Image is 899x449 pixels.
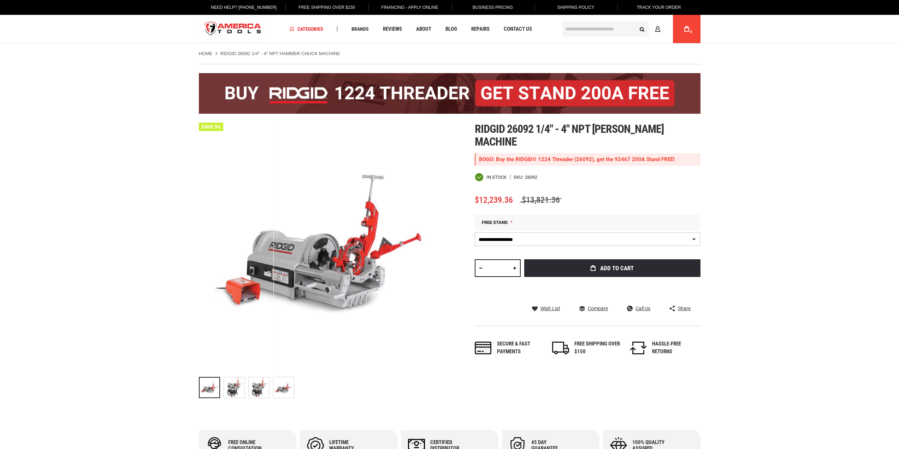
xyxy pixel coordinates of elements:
span: Call Us [635,306,650,311]
span: Shipping Policy [557,5,595,10]
a: Blog [442,24,460,34]
div: FREE SHIPPING OVER $150 [574,340,620,355]
img: BOGO: Buy the RIDGID® 1224 Threader (26092), get the 92467 200A Stand FREE! [199,73,700,114]
a: Categories [286,24,326,34]
span: Brands [351,26,369,31]
span: Wish List [540,306,560,311]
a: Reviews [380,24,405,34]
div: Availability [475,173,507,182]
div: RIDGID 26092 1/4" - 4" NPT HAMMER CHUCK MACHINE [273,373,294,402]
div: RIDGID 26092 1/4" - 4" NPT HAMMER CHUCK MACHINE [199,373,224,402]
span: Contact Us [504,26,532,32]
a: Home [199,51,213,57]
span: Ridgid 26092 1/4" - 4" npt [PERSON_NAME] machine [475,122,664,148]
span: Categories [289,26,323,31]
div: HASSLE-FREE RETURNS [652,340,698,355]
div: RIDGID 26092 1/4" - 4" NPT HAMMER CHUCK MACHINE [224,373,248,402]
a: Wish List [532,305,560,312]
strong: SKU [514,175,525,179]
span: Blog [445,26,457,32]
a: Repairs [468,24,493,34]
button: Search [635,22,649,36]
img: America Tools [199,16,267,42]
div: BOGO: Buy the RIDGID® 1224 Threader (26092), get the 92467 200A Stand FREE! [475,153,700,166]
img: payments [475,342,492,354]
a: Compare [579,305,608,312]
span: Free Stand [482,220,508,225]
span: Share [678,306,691,311]
span: Add to Cart [600,265,634,271]
div: 26092 [525,175,537,179]
img: RIDGID 26092 1/4" - 4" NPT HAMMER CHUCK MACHINE [199,123,450,373]
span: In stock [486,175,507,179]
img: RIDGID 26092 1/4" - 4" NPT HAMMER CHUCK MACHINE [249,377,269,398]
a: Call Us [627,305,650,312]
div: Secure & fast payments [497,340,543,355]
a: 0 [680,15,693,43]
a: About [413,24,434,34]
span: Repairs [471,26,490,32]
span: 0 [690,30,692,34]
span: $12,239.36 [475,195,513,205]
img: shipping [552,342,569,354]
a: Contact Us [501,24,535,34]
span: Reviews [383,26,402,32]
span: About [416,26,431,32]
img: RIDGID 26092 1/4" - 4" NPT HAMMER CHUCK MACHINE [224,377,244,398]
strong: RIDGID 26092 1/4" - 4" NPT HAMMER CHUCK MACHINE [220,51,340,56]
span: Compare [588,306,608,311]
span: $13,821.36 [520,195,562,205]
button: Add to Cart [524,259,700,277]
a: Brands [348,24,372,34]
img: returns [630,342,647,354]
img: RIDGID 26092 1/4" - 4" NPT HAMMER CHUCK MACHINE [273,377,294,398]
a: store logo [199,16,267,42]
div: RIDGID 26092 1/4" - 4" NPT HAMMER CHUCK MACHINE [248,373,273,402]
